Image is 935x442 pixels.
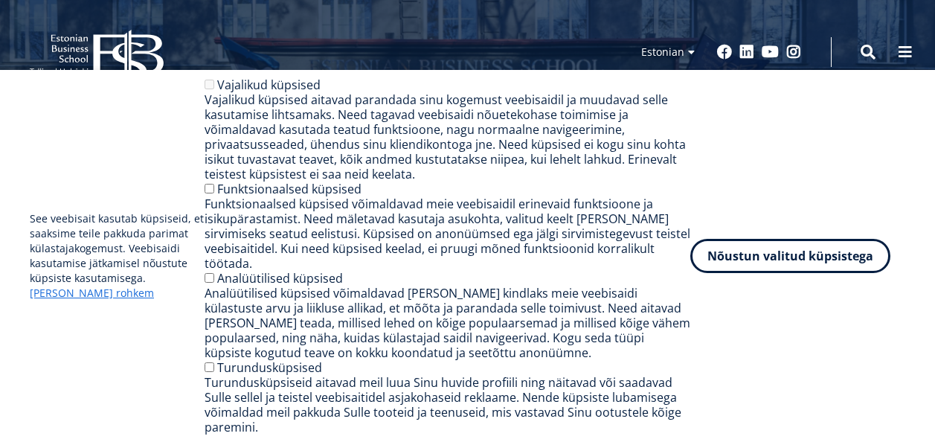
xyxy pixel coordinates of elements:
a: Linkedin [739,45,754,60]
a: Instagram [786,45,801,60]
div: Funktsionaalsed küpsised võimaldavad meie veebisaidil erinevaid funktsioone ja isikupärastamist. ... [205,196,690,271]
a: Youtube [762,45,779,60]
div: Turundusküpsiseid aitavad meil luua Sinu huvide profiili ning näitavad või saadavad Sulle sellel ... [205,375,690,435]
label: Analüütilised küpsised [217,270,343,286]
div: Vajalikud küpsised aitavad parandada sinu kogemust veebisaidil ja muudavad selle kasutamise lihts... [205,92,690,182]
label: Turundusküpsised [217,359,322,376]
div: Analüütilised küpsised võimaldavad [PERSON_NAME] kindlaks meie veebisaidi külastuste arvu ja liik... [205,286,690,360]
button: Nõustun valitud küpsistega [690,239,890,273]
a: Facebook [717,45,732,60]
a: [PERSON_NAME] rohkem [30,286,154,301]
label: Vajalikud küpsised [217,77,321,93]
p: See veebisait kasutab küpsiseid, et saaksime teile pakkuda parimat külastajakogemust. Veebisaidi ... [30,211,205,301]
label: Funktsionaalsed küpsised [217,181,362,197]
